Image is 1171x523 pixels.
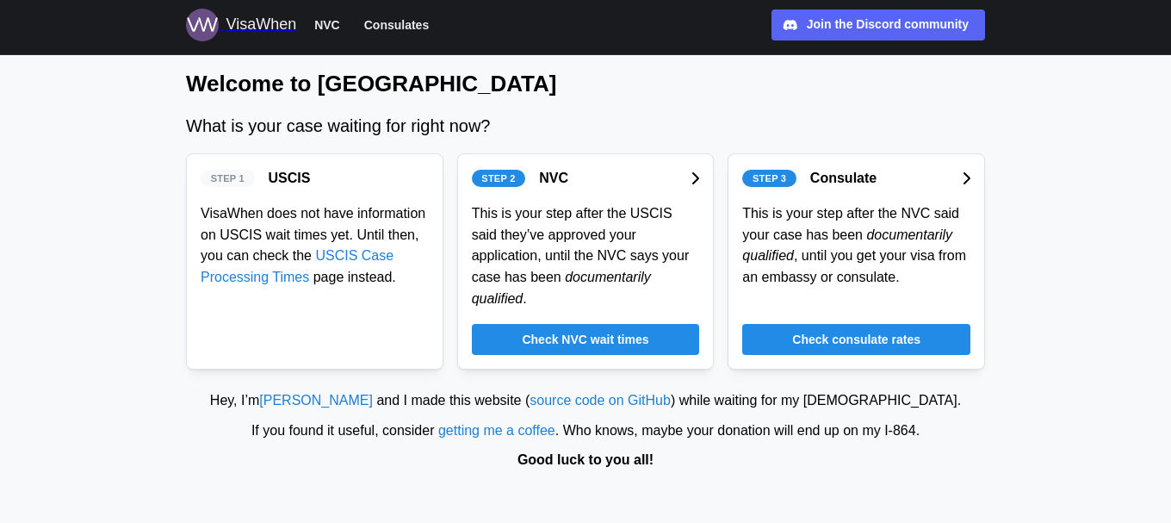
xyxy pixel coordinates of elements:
div: What is your case waiting for right now? [186,113,985,140]
a: getting me a coffee [438,423,555,438]
button: Consulates [356,14,437,36]
a: Join the Discord community [771,9,985,40]
div: Consulate [810,168,877,190]
div: Good luck to you all! [9,450,1162,471]
span: Step 3 [753,171,786,186]
div: VisaWhen [226,13,296,37]
span: Consulates [364,15,429,35]
div: Hey, I’m and I made this website ( ) while waiting for my [DEMOGRAPHIC_DATA]. [9,390,1162,412]
a: source code on GitHub [530,393,671,408]
span: Check NVC wait times [522,325,648,354]
div: USCIS [269,168,311,190]
div: NVC [539,168,568,190]
em: documentarily qualified [472,270,651,306]
button: NVC [307,14,348,36]
div: VisaWhen does not have information on USCIS wait times yet. Until then, you can check the page in... [201,203,429,289]
span: Check consulate rates [792,325,920,354]
a: Check NVC wait times [472,324,700,355]
span: NVC [314,15,340,35]
div: This is your step after the NVC said your case has been , until you get your visa from an embassy... [742,203,970,289]
img: Logo for VisaWhen [186,9,219,41]
div: This is your step after the USCIS said they’ve approved your application, until the NVC says your... [472,203,700,310]
span: Step 1 [211,171,245,186]
h1: Welcome to [GEOGRAPHIC_DATA] [186,69,985,99]
span: Step 2 [481,171,515,186]
a: Step 2NVC [472,168,700,190]
a: Check consulate rates [742,324,970,355]
div: Join the Discord community [807,16,969,34]
a: Logo for VisaWhen VisaWhen [186,9,296,41]
a: Step 3Consulate [742,168,970,190]
a: [PERSON_NAME] [259,393,373,408]
div: If you found it useful, consider . Who knows, maybe your donation will end up on my I‑864. [9,420,1162,442]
